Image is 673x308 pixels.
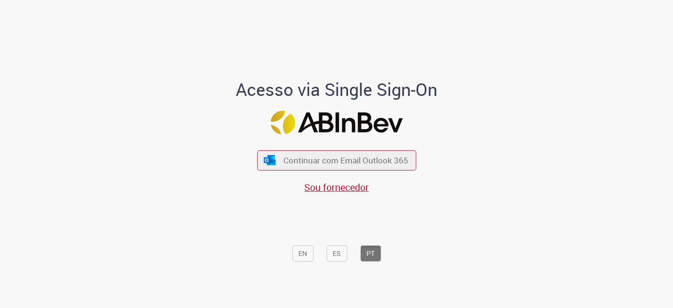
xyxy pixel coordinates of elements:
button: EN [292,245,313,262]
h1: Acesso via Single Sign-On [203,80,471,99]
button: ícone Azure/Microsoft 360 Continuar com Email Outlook 365 [257,150,416,170]
img: Logo ABInBev [270,110,403,134]
span: Continuar com Email Outlook 365 [283,155,408,166]
button: PT [360,245,381,262]
img: ícone Azure/Microsoft 360 [263,155,277,165]
button: ES [326,245,347,262]
a: Sou fornecedor [304,180,369,193]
